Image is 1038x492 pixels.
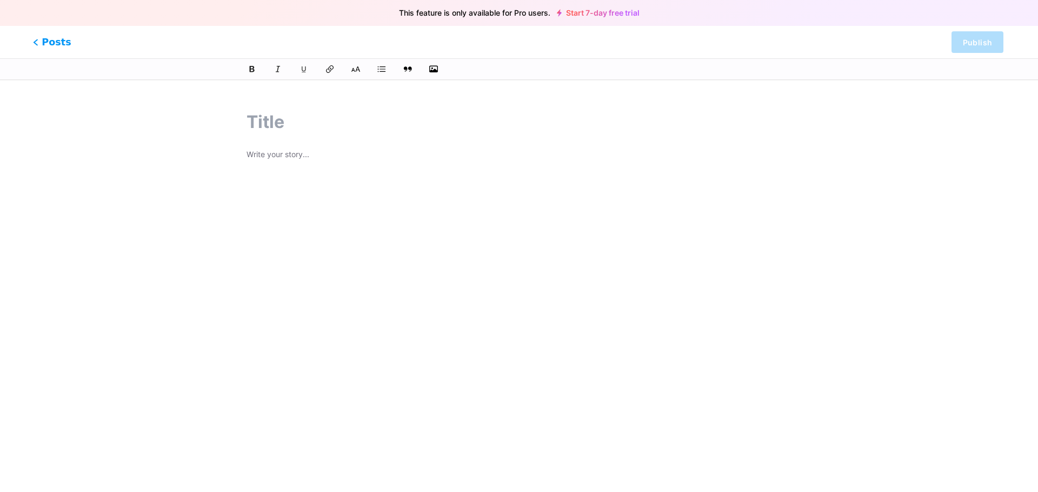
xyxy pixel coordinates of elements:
[951,31,1003,53] button: Publish
[557,9,640,17] a: Start 7-day free trial
[33,35,71,49] span: Posts
[247,109,791,135] input: Title
[963,38,992,47] span: Publish
[399,5,550,21] span: This feature is only available for Pro users.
